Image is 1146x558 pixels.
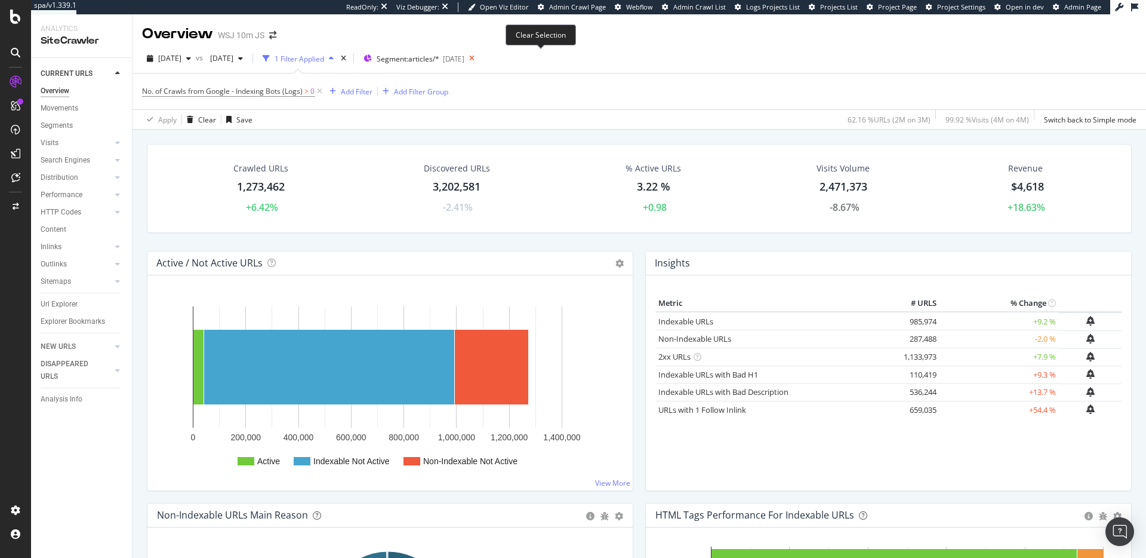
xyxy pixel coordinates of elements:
[423,456,517,466] text: Non-Indexable Not Active
[626,2,653,11] span: Webflow
[480,2,529,11] span: Open Viz Editor
[615,512,623,520] div: gear
[586,512,594,520] div: circle-info
[237,179,285,195] div: 1,273,462
[41,358,101,383] div: DISAPPEARED URLS
[359,49,464,68] button: Segment:articles/*[DATE]
[662,2,726,12] a: Admin Crawl List
[746,2,800,11] span: Logs Projects List
[142,24,213,44] div: Overview
[1039,110,1136,129] button: Switch back to Simple mode
[41,154,112,167] a: Search Engines
[230,433,261,442] text: 200,000
[341,87,372,97] div: Add Filter
[892,401,939,419] td: 659,035
[41,315,105,328] div: Explorer Bookmarks
[156,255,263,271] h4: Active / Not Active URLs
[41,85,124,97] a: Overview
[313,456,390,466] text: Indexable Not Active
[157,295,619,481] svg: A chart.
[939,330,1059,348] td: -2.0 %
[939,348,1059,366] td: +7.9 %
[615,2,653,12] a: Webflow
[41,119,124,132] a: Segments
[817,163,870,174] div: Visits Volume
[41,34,122,48] div: SiteCrawler
[1008,201,1045,214] div: +18.63%
[615,259,624,268] i: Options
[41,258,67,271] div: Outlinks
[655,509,854,521] div: HTML Tags Performance for Indexable URLs
[41,137,112,149] a: Visits
[926,2,985,12] a: Project Settings
[389,433,419,442] text: 800,000
[218,29,264,41] div: WSJ 10m JS
[1099,512,1107,520] div: bug
[491,433,528,442] text: 1,200,000
[735,2,800,12] a: Logs Projects List
[892,348,939,366] td: 1,133,973
[945,115,1029,125] div: 99.92 % Visits ( 4M on 4M )
[1008,163,1043,174] span: Revenue
[41,275,112,288] a: Sitemaps
[41,68,93,80] div: CURRENT URLS
[221,110,252,129] button: Save
[142,86,303,96] span: No. of Crawls from Google - Indexing Bots (Logs)
[433,179,480,195] div: 3,202,581
[600,512,609,520] div: bug
[424,163,490,174] div: Discovered URLs
[1086,369,1095,379] div: bell-plus
[196,53,205,63] span: vs
[41,171,78,184] div: Distribution
[205,49,248,68] button: [DATE]
[1006,2,1044,11] span: Open in dev
[41,206,112,219] a: HTTP Codes
[41,189,112,201] a: Performance
[284,433,314,442] text: 400,000
[310,83,315,100] span: 0
[191,433,196,442] text: 0
[205,53,233,63] span: 2025 Aug. 30th
[41,206,81,219] div: HTTP Codes
[939,366,1059,384] td: +9.3 %
[655,255,690,271] h4: Insights
[820,179,867,195] div: 2,471,373
[830,201,860,214] div: -8.67%
[157,509,308,521] div: Non-Indexable URLs Main Reason
[41,358,112,383] a: DISAPPEARED URLS
[848,115,931,125] div: 62.16 % URLs ( 2M on 3M )
[396,2,439,12] div: Viz Debugger:
[41,24,122,34] div: Analytics
[1086,404,1095,414] div: bell-plus
[1085,512,1093,520] div: circle-info
[41,85,69,97] div: Overview
[1113,512,1122,520] div: gear
[158,53,181,63] span: 2025 Sep. 27th
[41,393,82,406] div: Analysis Info
[637,179,670,195] div: 3.22 %
[1086,334,1095,344] div: bell-plus
[994,2,1044,12] a: Open in dev
[939,401,1059,419] td: +54.4 %
[937,2,985,11] span: Project Settings
[1064,2,1101,11] span: Admin Page
[809,2,858,12] a: Projects List
[1011,179,1044,194] span: $4,618
[41,119,73,132] div: Segments
[878,2,917,11] span: Project Page
[275,54,324,64] div: 1 Filter Applied
[892,330,939,348] td: 287,488
[198,115,216,125] div: Clear
[41,298,78,311] div: Url Explorer
[41,68,112,80] a: CURRENT URLS
[1086,387,1095,397] div: bell-plus
[1086,352,1095,361] div: bell-plus
[658,369,758,380] a: Indexable URLs with Bad H1
[233,163,288,174] div: Crawled URLs
[325,84,372,99] button: Add Filter
[658,316,713,327] a: Indexable URLs
[939,384,1059,401] td: +13.7 %
[1105,517,1134,546] div: Open Intercom Messenger
[626,163,681,174] div: % Active URLs
[1053,2,1101,12] a: Admin Page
